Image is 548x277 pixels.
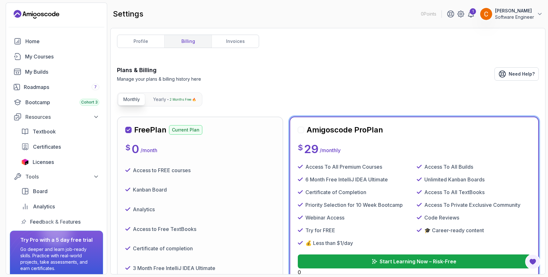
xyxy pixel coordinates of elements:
p: Access To All Premium Courses [305,163,382,171]
div: Roadmaps [24,83,99,91]
a: certificates [17,140,103,153]
a: analytics [17,200,103,213]
a: Need Help? [494,67,539,81]
p: Current Plan [169,125,202,135]
span: Board [33,187,48,195]
button: Open Feedback Button [525,254,540,269]
a: feedback [17,215,103,228]
p: [PERSON_NAME] [495,8,534,14]
p: Monthly [123,96,140,103]
button: Monthly [118,93,145,105]
p: $ [298,143,303,153]
a: textbook [17,125,103,138]
p: Certificate of Completion [305,188,366,196]
p: 0 [132,143,139,155]
p: Webinar Access [305,214,344,221]
a: board [17,185,103,198]
p: Try for FREE [305,226,335,234]
div: Bootcamp [25,98,99,106]
p: Manage your plans & billing history here [117,76,201,82]
a: Landing page [14,9,59,19]
a: courses [10,50,103,63]
div: 0 [298,254,531,276]
p: 29 [304,143,318,155]
div: Tools [25,173,99,180]
p: Kanban Board [133,186,167,193]
p: 2 Months Free 🔥 [170,96,196,103]
span: Licenses [33,158,54,166]
p: Access To All TextBooks [424,188,485,196]
span: Feedback & Features [30,218,81,226]
span: Textbook [33,128,56,135]
span: 7 [94,84,97,90]
p: Access To All Builds [424,163,473,171]
a: invoices [212,35,259,48]
p: / month [140,146,157,154]
span: Certificates [33,143,61,151]
p: Unlimited Kanban Boards [424,176,485,183]
button: Resources [10,111,103,123]
p: / monthly [320,146,341,154]
div: Home [25,37,99,45]
div: My Courses [25,53,99,60]
a: roadmaps [10,81,103,93]
a: bootcamp [10,96,103,109]
p: 3 Month Free IntelliJ IDEA Ultimate [133,264,215,272]
p: Software Engineer [495,14,534,20]
p: Certificate of completion [133,245,193,252]
a: profile [117,35,164,48]
p: Priority Selection for 10 Week Bootcamp [305,201,403,209]
h2: settings [113,9,143,19]
p: 0 Points [421,11,436,17]
span: Need Help? [509,71,535,77]
p: Code Reviews [424,214,459,221]
a: billing [164,35,212,48]
p: 🎓 Career-ready content [424,226,484,234]
a: home [10,35,103,48]
h2: Free Plan [134,125,166,135]
a: licenses [17,156,103,168]
p: 6 Month Free IntelliJ IDEA Ultimate [305,176,388,183]
div: Resources [25,113,99,121]
p: Access To Private Exclusive Community [424,201,520,209]
img: jetbrains icon [21,159,29,165]
button: Yearly2 Months Free 🔥 [148,93,201,105]
div: 1 [470,8,476,15]
p: Yearly [153,96,166,103]
span: Cohort 3 [81,100,98,105]
p: Access to FREE courses [133,166,191,174]
p: 💰 Less than $1/day [305,239,353,247]
p: Analytics [133,206,155,213]
h2: Amigoscode Pro Plan [307,125,383,135]
a: 1 [467,10,475,18]
p: Access to Free TextBooks [133,225,196,233]
button: Start Learning Now – Risk-Free [298,254,531,268]
img: user profile image [480,8,492,20]
h3: Plans & Billing [117,66,201,75]
div: My Builds [25,68,99,76]
span: Analytics [33,203,55,210]
p: Go deeper and learn job-ready skills. Practice with real-world projects, take assessments, and ea... [20,246,93,272]
button: user profile image[PERSON_NAME]Software Engineer [480,8,543,20]
p: Start Learning Now – Risk-Free [380,258,456,265]
a: builds [10,65,103,78]
p: $ [125,143,130,153]
button: Tools [10,171,103,182]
